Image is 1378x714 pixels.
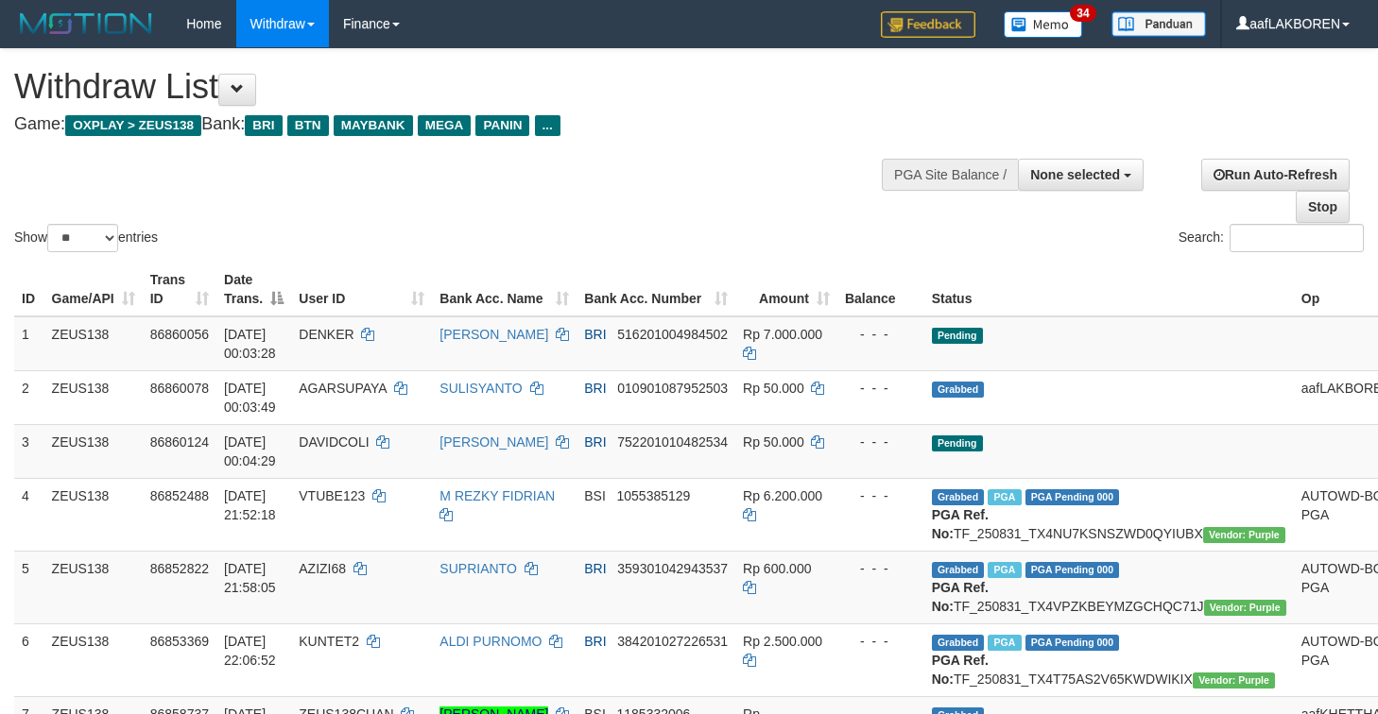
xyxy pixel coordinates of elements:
span: BTN [287,115,329,136]
span: [DATE] 21:52:18 [224,488,276,522]
div: - - - [845,325,917,344]
td: ZEUS138 [44,316,143,371]
input: Search: [1230,224,1364,252]
span: PGA Pending [1025,635,1120,651]
span: Pending [932,435,983,451]
td: ZEUS138 [44,370,143,424]
span: 86860078 [150,381,209,396]
td: 1 [14,316,44,371]
span: ... [535,115,560,136]
span: 34 [1070,5,1095,22]
b: PGA Ref. No: [932,580,989,614]
span: DAVIDCOLI [299,434,369,450]
div: - - - [845,433,917,451]
span: Grabbed [932,489,985,505]
span: PANIN [475,115,529,136]
span: None selected [1030,167,1120,182]
td: 3 [14,424,44,478]
td: TF_250831_TX4T75AS2V65KWDWIKIX [924,623,1294,696]
span: [DATE] 21:58:05 [224,561,276,595]
span: [DATE] 00:04:29 [224,434,276,468]
th: Bank Acc. Number: activate to sort column ascending [577,263,735,316]
div: - - - [845,559,917,578]
span: 86860056 [150,327,209,342]
span: 86853369 [150,634,209,649]
span: Copy 384201027226531 to clipboard [617,634,728,649]
span: BRI [584,381,606,396]
td: ZEUS138 [44,424,143,478]
span: Grabbed [932,382,985,398]
label: Search: [1179,224,1364,252]
div: - - - [845,486,917,505]
span: Vendor URL: https://trx4.1velocity.biz [1193,672,1275,688]
span: BRI [584,561,606,576]
span: Rp 6.200.000 [743,488,822,503]
th: Game/API: activate to sort column ascending [44,263,143,316]
span: Marked by aafsolysreylen [988,489,1021,505]
span: 86860124 [150,434,209,450]
a: ALDI PURNOMO [439,634,542,649]
span: 86852822 [150,561,209,576]
span: VTUBE123 [299,488,365,503]
th: Trans ID: activate to sort column ascending [143,263,216,316]
td: 6 [14,623,44,696]
span: Grabbed [932,635,985,651]
img: MOTION_logo.png [14,9,158,38]
span: 86852488 [150,488,209,503]
span: AZIZI68 [299,561,346,576]
a: M REZKY FIDRIAN [439,488,555,503]
span: Rp 2.500.000 [743,634,822,649]
h4: Game: Bank: [14,115,900,134]
span: Copy 752201010482534 to clipboard [617,434,728,450]
img: Feedback.jpg [881,11,975,38]
span: Vendor URL: https://trx4.1velocity.biz [1203,527,1285,543]
span: PGA Pending [1025,489,1120,505]
th: Bank Acc. Name: activate to sort column ascending [432,263,577,316]
td: ZEUS138 [44,623,143,696]
a: Stop [1296,191,1350,223]
a: SULISYANTO [439,381,522,396]
span: [DATE] 00:03:49 [224,381,276,415]
td: 2 [14,370,44,424]
th: Balance [837,263,924,316]
span: Rp 50.000 [743,381,804,396]
span: AGARSUPAYA [299,381,387,396]
a: Run Auto-Refresh [1201,159,1350,191]
b: PGA Ref. No: [932,507,989,541]
span: Rp 600.000 [743,561,811,576]
span: Copy 010901087952503 to clipboard [617,381,728,396]
span: Marked by aaftrukkakada [988,562,1021,578]
a: [PERSON_NAME] [439,327,548,342]
th: User ID: activate to sort column ascending [291,263,432,316]
th: ID [14,263,44,316]
div: - - - [845,632,917,651]
span: DENKER [299,327,353,342]
span: Rp 7.000.000 [743,327,822,342]
span: BSI [584,488,606,503]
span: [DATE] 00:03:28 [224,327,276,361]
span: MAYBANK [334,115,413,136]
span: Copy 1055385129 to clipboard [617,488,691,503]
td: TF_250831_TX4VPZKBEYMZGCHQC71J [924,551,1294,623]
div: - - - [845,379,917,398]
td: ZEUS138 [44,478,143,551]
span: BRI [584,434,606,450]
span: Copy 516201004984502 to clipboard [617,327,728,342]
span: BRI [245,115,282,136]
h1: Withdraw List [14,68,900,106]
span: BRI [584,634,606,649]
th: Status [924,263,1294,316]
th: Amount: activate to sort column ascending [735,263,837,316]
th: Date Trans.: activate to sort column descending [216,263,291,316]
td: 4 [14,478,44,551]
td: TF_250831_TX4NU7KSNSZWD0QYIUBX [924,478,1294,551]
span: [DATE] 22:06:52 [224,634,276,668]
label: Show entries [14,224,158,252]
a: SUPRIANTO [439,561,516,576]
img: Button%20Memo.svg [1004,11,1083,38]
span: MEGA [418,115,472,136]
span: KUNTET2 [299,634,359,649]
span: Vendor URL: https://trx4.1velocity.biz [1204,600,1286,616]
select: Showentries [47,224,118,252]
div: PGA Site Balance / [882,159,1018,191]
